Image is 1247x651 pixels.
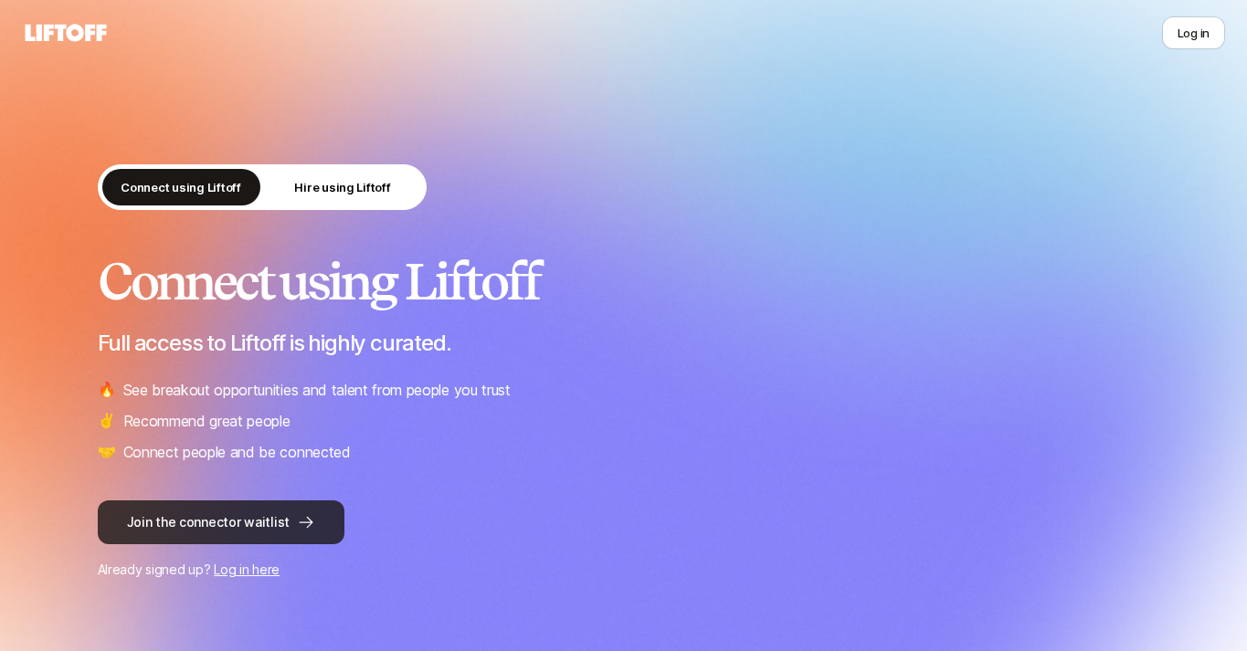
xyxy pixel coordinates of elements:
[214,562,280,577] a: Log in here
[98,254,1150,309] h2: Connect using Liftoff
[123,440,351,464] p: Connect people and be connected
[98,378,116,402] span: 🔥
[98,500,1150,544] a: Join the connector waitlist
[98,409,116,433] span: ✌️
[98,559,1150,581] p: Already signed up?
[98,500,344,544] button: Join the connector waitlist
[1162,16,1225,49] button: Log in
[123,409,291,433] p: Recommend great people
[123,378,511,402] p: See breakout opportunities and talent from people you trust
[98,331,1150,356] p: Full access to Liftoff is highly curated.
[121,178,241,196] p: Connect using Liftoff
[294,178,390,196] p: Hire using Liftoff
[98,440,116,464] span: 🤝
